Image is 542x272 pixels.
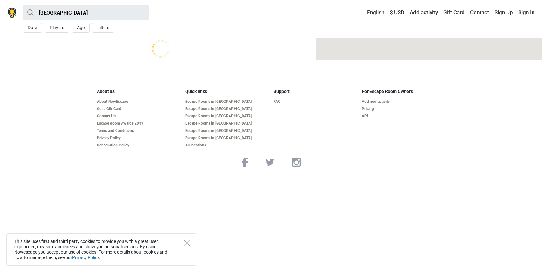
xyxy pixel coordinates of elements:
[97,89,180,94] h5: About us
[8,8,16,18] img: Nowescape logo
[388,7,406,18] a: $ USD
[185,89,268,94] h5: Quick links
[185,136,268,140] a: Escape Rooms in [GEOGRAPHIC_DATA]
[362,10,367,15] img: English
[97,121,180,126] a: Escape Room Awards 2019
[185,143,268,148] a: All locations
[184,240,190,246] button: Close
[362,99,445,104] a: Add new activity
[23,5,149,20] input: try “London”
[442,7,466,18] a: Gift Card
[362,114,445,119] a: API
[185,107,268,111] a: Escape Rooms in [GEOGRAPHIC_DATA]
[92,23,114,33] button: Filters
[517,7,534,18] a: Sign In
[185,99,268,104] a: Escape Rooms in [GEOGRAPHIC_DATA]
[185,121,268,126] a: Escape Rooms in [GEOGRAPHIC_DATA]
[274,89,357,94] h5: Support
[274,99,357,104] a: FAQ
[45,23,69,33] button: Players
[362,89,445,94] h5: For Escape Room Owners
[361,7,386,18] a: English
[362,107,445,111] a: Pricing
[185,114,268,119] a: Escape Rooms in [GEOGRAPHIC_DATA]
[23,23,42,33] button: Date
[493,7,514,18] a: Sign Up
[97,114,180,119] a: Contact Us
[97,136,180,140] a: Privacy Policy
[6,233,196,266] div: This site uses first and third party cookies to provide you with a great user experience, measure...
[97,143,180,148] a: Cancellation Policy
[408,7,439,18] a: Add activity
[97,99,180,104] a: About NowEscape
[97,128,180,133] a: Terms and Conditions
[469,7,491,18] a: Contact
[185,128,268,133] a: Escape Rooms in [GEOGRAPHIC_DATA]
[72,255,99,260] a: Privacy Policy
[97,107,180,111] a: Get a Gift Card
[72,23,90,33] button: Age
